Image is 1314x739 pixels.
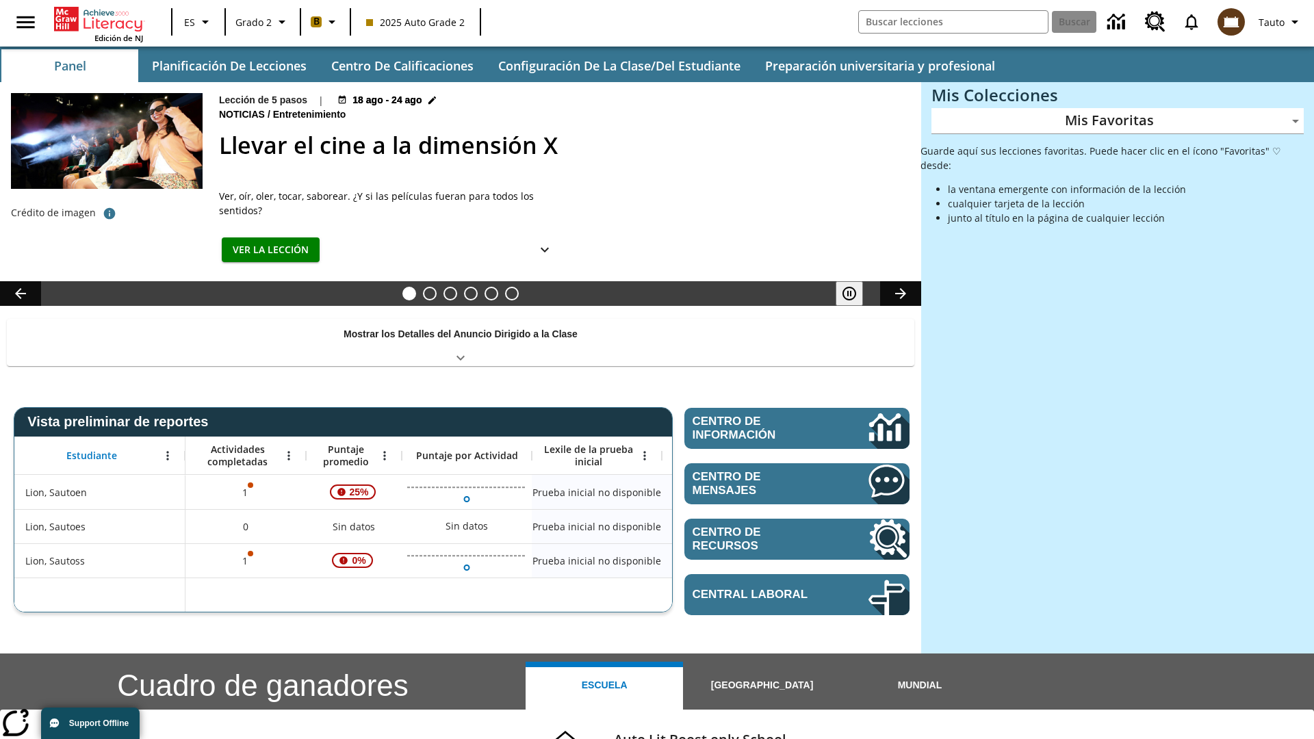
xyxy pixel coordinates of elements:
div: Ver, oír, oler, tocar, saborear. ¿Y si las películas fueran para todos los sentidos? [219,189,561,218]
button: Pausar [836,281,863,306]
li: cualquier tarjeta de la lección [948,196,1304,211]
div: 1, Es posible que sea inválido el puntaje de una o más actividades., Lion, Sautoss [185,543,306,578]
span: Edición de NJ [94,33,143,43]
p: Crédito de imagen [11,206,96,220]
span: | [318,93,324,107]
span: 0% [346,548,371,573]
div: Sin datos, Lion, Sautoss [662,543,792,578]
button: Abrir menú [634,445,655,466]
button: 18 ago - 24 ago Elegir fechas [335,93,439,107]
div: Sin datos, Lion, Sautoes [439,513,495,540]
button: Diapositiva 5 ¿Cuál es la gran idea? [485,287,498,300]
span: Entretenimiento [273,107,349,122]
button: Carrusel de lecciones, seguir [880,281,921,306]
li: la ventana emergente con información de la lección [948,182,1304,196]
button: Panel [1,49,138,82]
div: Mostrar los Detalles del Anuncio Dirigido a la Clase [7,319,914,366]
img: avatar image [1218,8,1245,36]
span: Prueba inicial no disponible, Lion, Sautoss [532,554,661,568]
span: Lion, Sautoen [25,485,87,500]
button: [GEOGRAPHIC_DATA] [683,662,840,710]
span: ES [184,15,195,29]
button: Perfil/Configuración [1253,10,1309,34]
button: Preparación universitaria y profesional [754,49,1006,82]
input: Buscar campo [859,11,1048,33]
span: Lion, Sautoss [25,554,85,568]
span: Sin datos [326,513,382,541]
div: Portada [54,4,143,43]
span: Support Offline [69,718,129,728]
h2: Llevar el cine a la dimensión X [219,128,905,163]
span: 18 ago - 24 ago [352,93,422,107]
span: Vista preliminar de reportes [27,414,215,430]
p: 1 [241,485,250,500]
button: Configuración de la clase/del estudiante [487,49,751,82]
a: Central laboral [684,574,910,615]
button: Escoja un nuevo avatar [1209,4,1253,40]
button: Crédito de foto: The Asahi Shimbun vía Getty Images [96,201,123,226]
a: Centro de recursos, Se abrirá en una pestaña nueva. [684,519,910,560]
button: Abrir menú [279,445,299,466]
span: Grado 2 [235,15,272,29]
span: Lion, Sautoes [25,519,86,534]
a: Portada [54,5,143,33]
button: Boost El color de la clase es anaranjado claro. Cambiar el color de la clase. [305,10,346,34]
span: Actividades completadas [192,443,283,468]
span: Centro de mensajes [693,470,827,497]
p: Mostrar los Detalles del Anuncio Dirigido a la Clase [344,327,578,341]
button: Lenguaje: ES, Selecciona un idioma [177,10,220,34]
p: 1 [241,554,250,568]
span: Centro de recursos [693,526,827,553]
img: El panel situado frente a los asientos rocía con agua nebulizada al feliz público en un cine equi... [11,93,203,189]
div: Pausar [836,281,877,306]
a: Centro de recursos, Se abrirá en una pestaña nueva. [1137,3,1174,40]
span: B [313,13,320,30]
button: Escuela [526,662,683,710]
div: Sin datos, Lion, Sautoes [306,509,402,543]
p: Guarde aquí sus lecciones favoritas. Puede hacer clic en el ícono "Favoritas" ♡ desde: [920,144,1304,172]
div: , 0%, ¡Atención! La puntuación media de 0% correspondiente al primer intento de este estudiante d... [306,543,402,578]
span: 2025 Auto Grade 2 [366,15,465,29]
button: Abrir menú [374,445,395,466]
body: Máximo 600 caracteres Presiona Escape para desactivar la barra de herramientas Presiona Alt + F10... [11,11,464,26]
div: Mis Favoritas [931,108,1304,134]
span: Estudiante [66,450,117,462]
a: Centro de mensajes [684,463,910,504]
p: Lección de 5 pasos [219,93,307,107]
button: Diapositiva 4 ¿Los autos del futuro? [464,287,478,300]
div: 0, Lion, Sautoes [185,509,306,543]
div: Sin datos, Lion, Sautoes [662,509,792,543]
button: Diapositiva 6 Una idea, mucho trabajo [505,287,519,300]
button: Abrir el menú lateral [5,2,46,42]
div: Sin datos, Lion, Sautoen [662,475,792,509]
a: Centro de información [684,408,910,449]
button: Grado: Grado 2, Elige un grado [230,10,296,34]
a: Centro de información [1099,3,1137,41]
span: Prueba inicial no disponible, Lion, Sautoen [532,485,661,500]
span: Central laboral [693,588,827,601]
span: Tauto [1259,15,1285,29]
button: Support Offline [41,708,140,739]
button: Planificación de lecciones [141,49,318,82]
span: Puntaje por Actividad [416,450,518,462]
button: Abrir menú [157,445,178,466]
button: Ver la lección [222,237,320,263]
span: Puntaje promedio [313,443,378,468]
span: Centro de información [693,415,822,442]
span: Prueba inicial no disponible, Lion, Sautoes [532,519,661,534]
a: Notificaciones [1174,4,1209,40]
button: Mundial [841,662,999,710]
span: Noticias [219,107,268,122]
button: Diapositiva 1 Llevar el cine a la dimensión X [402,287,416,300]
button: Diapositiva 2 ¿Lo quieres con papas fritas? [423,287,437,300]
li: junto al título en la página de cualquier lección [948,211,1304,225]
h3: Mis Colecciones [931,86,1304,105]
button: Ver más [531,237,558,263]
span: 0 [243,519,248,534]
span: 25% [344,480,374,504]
button: Centro de calificaciones [320,49,485,82]
div: , 25%, ¡Atención! La puntuación media de 25% correspondiente al primer intento de este estudiante... [306,475,402,509]
span: Lexile de la prueba inicial [539,443,639,468]
button: Diapositiva 3 Modas que pasaron de moda [443,287,457,300]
